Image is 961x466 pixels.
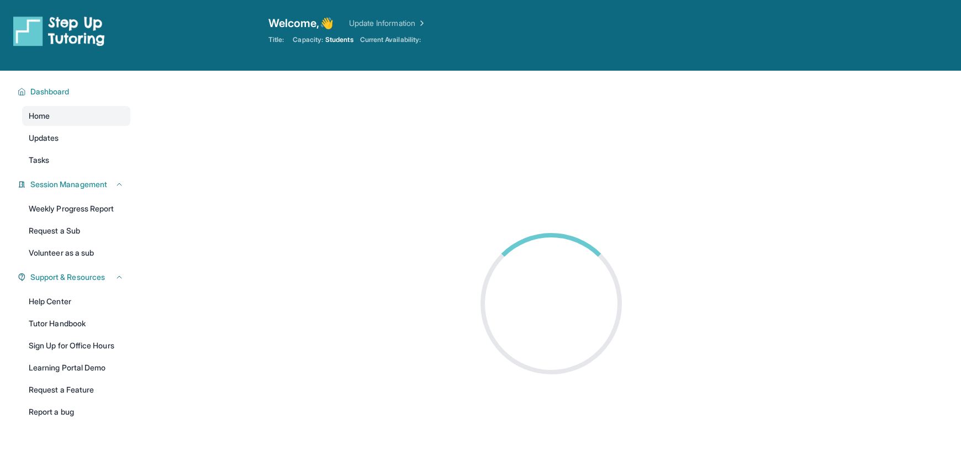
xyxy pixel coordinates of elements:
[26,272,124,283] button: Support & Resources
[22,402,130,422] a: Report a bug
[13,15,105,46] img: logo
[325,35,353,44] span: Students
[22,358,130,378] a: Learning Portal Demo
[22,243,130,263] a: Volunteer as a sub
[415,18,426,29] img: Chevron Right
[349,18,426,29] a: Update Information
[26,86,124,97] button: Dashboard
[30,86,70,97] span: Dashboard
[22,380,130,400] a: Request a Feature
[22,221,130,241] a: Request a Sub
[22,336,130,356] a: Sign Up for Office Hours
[29,110,50,121] span: Home
[22,128,130,148] a: Updates
[30,179,107,190] span: Session Management
[29,155,49,166] span: Tasks
[22,199,130,219] a: Weekly Progress Report
[26,179,124,190] button: Session Management
[360,35,421,44] span: Current Availability:
[22,150,130,170] a: Tasks
[29,133,59,144] span: Updates
[268,15,334,31] span: Welcome, 👋
[268,35,284,44] span: Title:
[22,106,130,126] a: Home
[30,272,105,283] span: Support & Resources
[22,314,130,333] a: Tutor Handbook
[22,292,130,311] a: Help Center
[293,35,323,44] span: Capacity:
